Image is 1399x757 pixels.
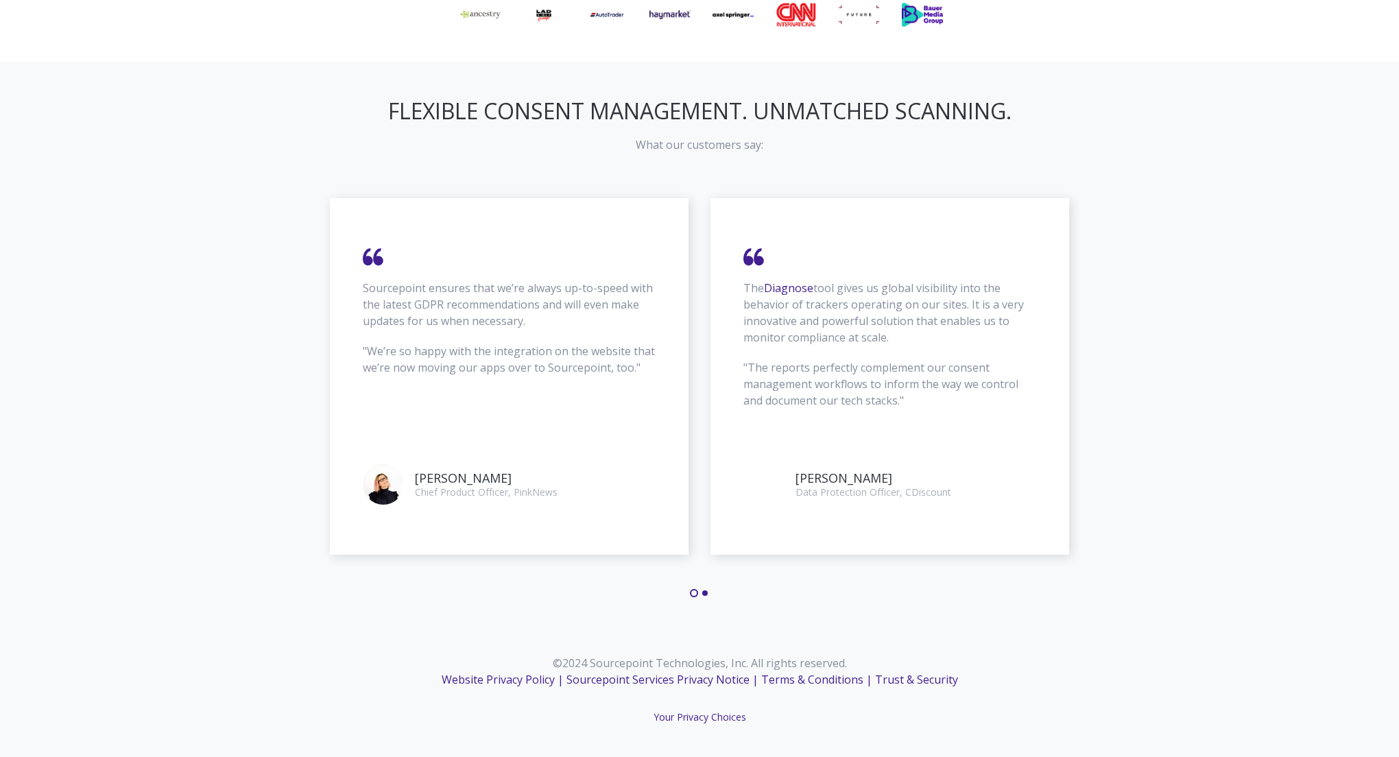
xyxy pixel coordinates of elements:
img: ancestry [460,11,501,19]
h2: FLEXIBLE CONSENT MANAGEMENT. UNMATCHED SCANNING. [319,96,1080,125]
a: (Opens in new tab) [713,12,754,18]
a: Diagnose [764,280,813,296]
a: Sourcepoint Services Privacy Notice | [566,672,761,687]
img: AxelSpringer_Logo_long_Black-Ink_sRGB-e1646755349276 [713,12,754,18]
a: Terms & Conditions | [761,672,872,687]
a: Website Privacy Policy | [442,672,566,687]
img: Autotrader [586,9,627,20]
p: ©2024 Sourcepoint Technologies, Inc. All rights reserved. [319,655,1080,671]
span: Sourcepoint ensures that we’re always up-to-speed with the latest GDPR recommendations and will e... [363,280,653,328]
img: bauer media group [902,3,943,27]
p: [PERSON_NAME] [796,470,951,486]
button: 2 of 2 [702,590,708,596]
a: (Opens in new tab) [460,11,501,19]
small: Data Protection Officer, CDiscount [796,486,951,499]
span: "We’re so happy with the integration on the website that we’re now moving our apps over to Source... [363,344,655,375]
p: What our customers say: [319,136,1080,153]
img: CNN-International-Logopng [776,2,817,27]
a: (Opens in new tab) [523,8,564,23]
p: "The reports perfectly complement our consent management workflows to inform the way we control a... [743,359,1036,409]
a: (Opens in new tab) [586,9,627,20]
button: 1 of 2 [691,590,697,596]
small: Chief Product Officer, PinkNews [415,486,558,499]
img: Guillaume Sanna [743,464,785,505]
p: [PERSON_NAME] [415,470,558,486]
img: ladbible-edit-1 [523,8,564,23]
img: Haymarket_Logo_Blue-1 [649,10,691,19]
a: (Opens in new tab) [839,4,880,25]
p: The tool gives us global visibility into the behavior of trackers operating on our sites. It is a... [743,280,1036,346]
a: Trust & Security [875,672,958,687]
img: Sarah Watson [363,464,404,505]
img: Future_logo_larger-no tagline [839,4,880,25]
a: (Opens in new tab) [649,10,691,19]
